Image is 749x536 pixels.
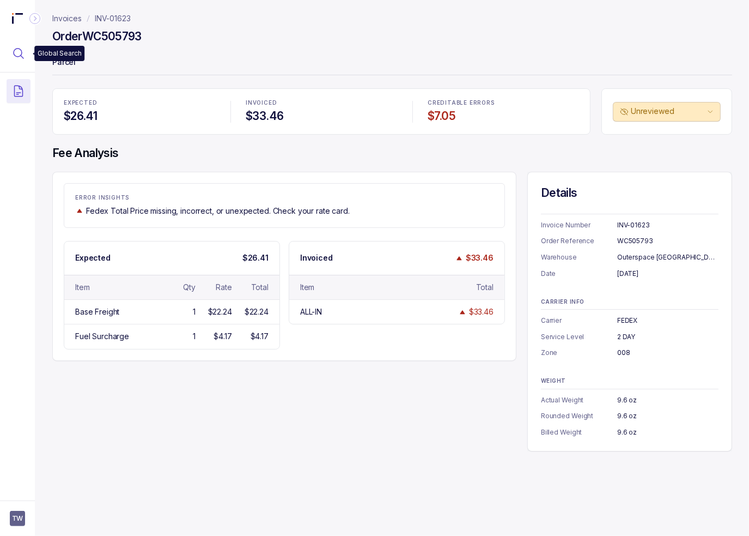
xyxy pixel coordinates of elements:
p: CARRIER INFO [541,299,718,305]
p: Carrier [541,315,617,326]
p: Global Search [38,48,81,59]
div: Rate [216,282,232,293]
div: Collapse Icon [28,12,41,25]
h4: Details [541,185,718,201]
p: Actual Weight [541,395,617,406]
a: INV-01623 [95,13,131,24]
button: Menu Icon Button DocumentTextIcon [7,79,31,103]
div: [DATE] [617,268,718,279]
p: Unreviewed [631,106,705,117]
div: 008 [617,347,718,358]
img: trend image [458,308,467,316]
div: 9.6 oz [617,427,718,438]
p: Order Reference [541,236,617,246]
p: Invoice Number [541,220,617,231]
div: 2 DAY [617,332,718,342]
p: Date [541,268,617,279]
div: Total [251,282,269,293]
p: $26.41 [242,252,269,263]
p: Warehouse [541,252,617,263]
h4: Fee Analysis [52,146,732,161]
div: 9.6 oz [617,411,718,421]
div: Qty [183,282,196,293]
h4: Order WC505793 [52,29,142,44]
div: Fuel Surcharge [75,331,129,342]
p: Zone [541,347,617,358]
p: Parcel [52,52,732,74]
div: INV-01623 [617,220,718,231]
button: User initials [10,511,25,526]
a: Invoices [52,13,82,24]
div: 1 [193,331,196,342]
p: Billed Weight [541,427,617,438]
div: FEDEX [617,315,718,326]
p: $33.46 [466,252,494,263]
div: 9.6 oz [617,395,718,406]
p: ERROR INSIGHTS [75,195,494,201]
div: $33.46 [469,306,494,317]
div: $22.24 [208,306,232,317]
p: Invoiced [300,252,333,263]
div: WC505793 [617,236,718,246]
div: Item [300,282,314,293]
p: Expected [75,252,111,263]
div: Total [476,282,494,293]
h4: $7.05 [428,109,579,124]
div: $4.17 [251,331,269,342]
p: INVOICED [246,100,397,106]
p: WEIGHT [541,378,718,384]
div: Base Freight [75,306,119,317]
img: trend image [455,254,464,262]
div: $4.17 [214,331,232,342]
h4: $33.46 [246,109,397,124]
p: CREDITABLE ERRORS [428,100,579,106]
div: Outerspace [GEOGRAPHIC_DATA] [617,252,718,263]
button: Menu Icon Button MagnifyingGlassIcon [7,41,31,65]
button: Unreviewed [613,102,721,122]
h4: $26.41 [64,109,215,124]
div: $22.24 [245,306,269,317]
p: Rounded Weight [541,411,617,421]
p: Service Level [541,332,617,342]
nav: breadcrumb [52,13,131,24]
img: trend image [75,207,84,215]
p: Fedex Total Price missing, incorrect, or unexpected. Check your rate card. [86,206,350,216]
div: 1 [193,306,196,317]
p: EXPECTED [64,100,215,106]
div: Item [75,282,89,293]
div: ALL-IN [300,306,322,317]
